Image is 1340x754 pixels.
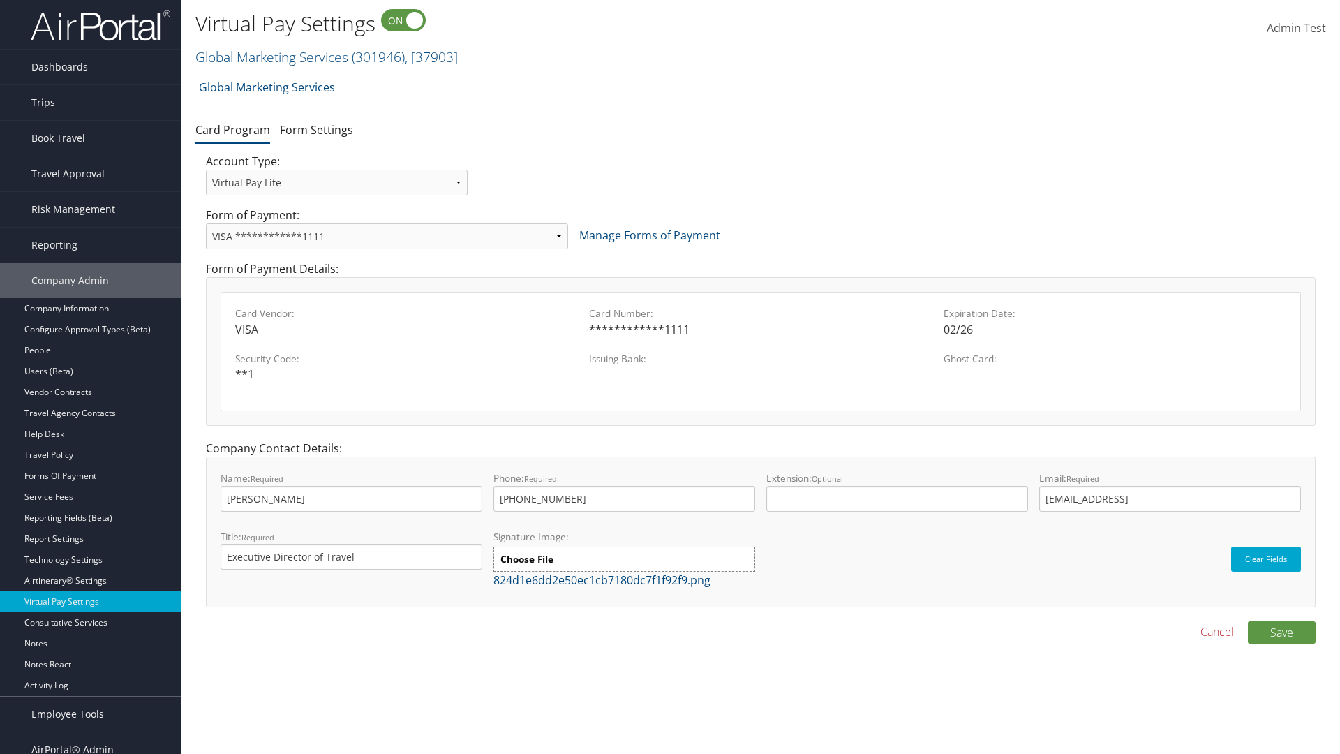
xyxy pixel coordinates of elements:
[241,532,274,542] small: Required
[1248,621,1316,644] button: Save
[235,352,578,366] label: Security Code:
[766,486,1028,512] input: Extension:Optional
[195,9,949,38] h1: Virtual Pay Settings
[1039,471,1301,511] label: Email:
[1039,486,1301,512] input: Email:Required
[31,228,77,263] span: Reporting
[31,156,105,191] span: Travel Approval
[405,47,458,66] span: , [ 37903 ]
[221,530,482,570] label: Title:
[31,192,115,227] span: Risk Management
[221,544,482,570] input: Title:Required
[944,352,1286,366] label: Ghost Card:
[251,473,283,484] small: Required
[493,572,710,588] a: 824d1e6dd2e50ec1cb7180dc7f1f92f9.png
[31,121,85,156] span: Book Travel
[1231,547,1301,572] button: Clear Fields
[221,486,482,512] input: Name:Required
[31,50,88,84] span: Dashboards
[31,9,170,42] img: airportal-logo.png
[766,471,1028,511] label: Extension:
[195,207,1326,260] div: Form of Payment:
[221,471,482,511] label: Name:
[199,73,335,101] a: Global Marketing Services
[31,697,104,732] span: Employee Tools
[589,306,932,320] label: Card Number:
[493,471,755,511] label: Phone:
[195,153,478,207] div: Account Type:
[812,473,843,484] small: Optional
[235,321,578,338] div: VISA
[1066,473,1099,484] small: Required
[589,352,932,366] label: Issuing Bank:
[352,47,405,66] span: ( 301946 )
[195,440,1326,621] div: Company Contact Details:
[944,321,1286,338] div: 02/26
[493,530,755,547] label: Signature Image:
[195,47,458,66] a: Global Marketing Services
[235,306,578,320] label: Card Vendor:
[1200,623,1234,640] a: Cancel
[1267,7,1326,50] a: Admin Test
[493,486,755,512] input: Phone:Required
[31,85,55,120] span: Trips
[493,547,755,572] label: Choose File
[524,473,557,484] small: Required
[1267,20,1326,36] span: Admin Test
[31,263,109,298] span: Company Admin
[195,260,1326,440] div: Form of Payment Details:
[944,306,1286,320] label: Expiration Date:
[579,228,720,243] a: Manage Forms of Payment
[195,122,270,138] a: Card Program
[280,122,353,138] a: Form Settings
